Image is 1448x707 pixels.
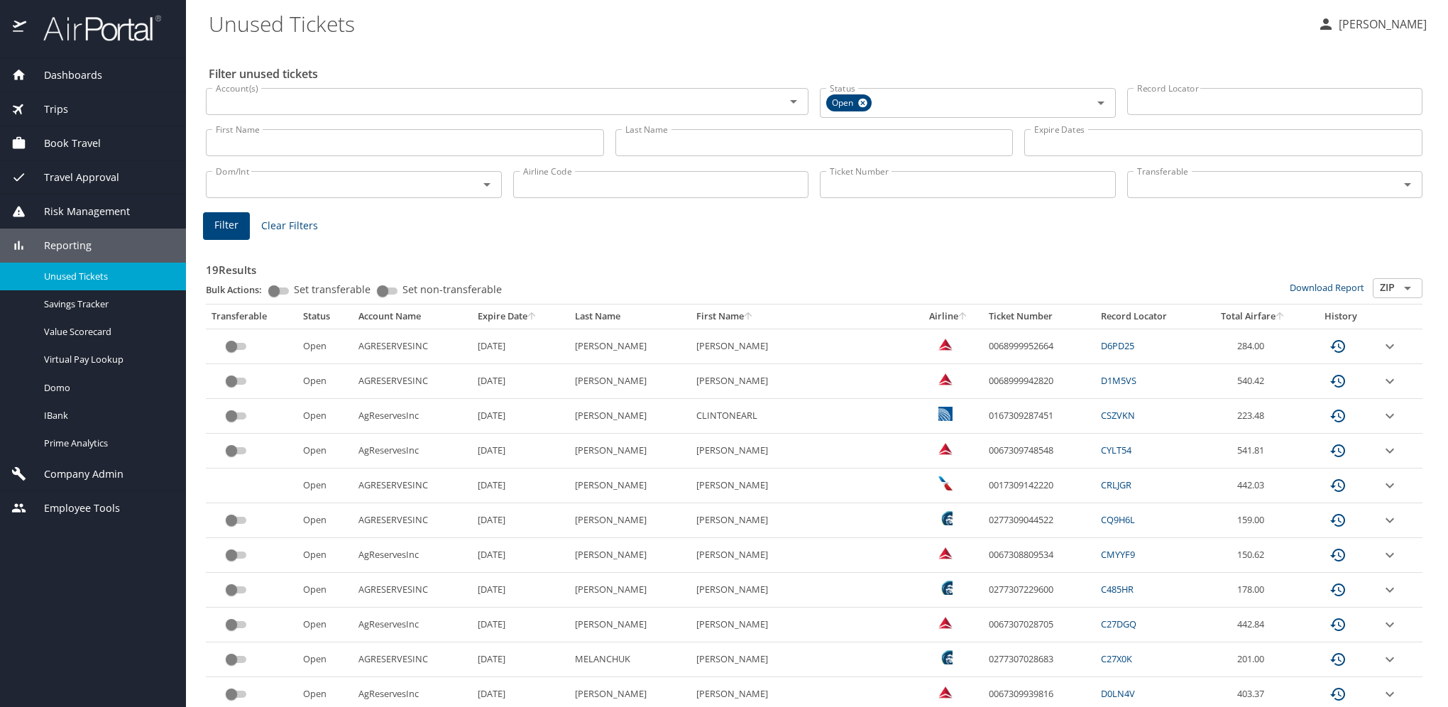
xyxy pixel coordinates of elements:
[569,329,691,363] td: [PERSON_NAME]
[206,253,1422,278] h3: 19 Results
[938,407,953,421] img: United Airlines
[983,305,1095,329] th: Ticket Number
[569,399,691,434] td: [PERSON_NAME]
[938,615,953,630] img: Delta Airlines
[1276,312,1285,322] button: sort
[1381,442,1398,459] button: expand row
[297,364,353,399] td: Open
[472,608,569,642] td: [DATE]
[983,503,1095,538] td: 0277309044522
[472,538,569,573] td: [DATE]
[1381,373,1398,390] button: expand row
[1201,642,1305,677] td: 201.00
[297,329,353,363] td: Open
[569,642,691,677] td: MELANCHUK
[691,329,914,363] td: [PERSON_NAME]
[26,204,130,219] span: Risk Management
[44,353,169,366] span: Virtual Pay Lookup
[691,399,914,434] td: CLINTONEARL
[1398,278,1417,298] button: Open
[1201,503,1305,538] td: 159.00
[691,538,914,573] td: [PERSON_NAME]
[1381,477,1398,494] button: expand row
[1381,407,1398,424] button: expand row
[1201,608,1305,642] td: 442.84
[938,442,953,456] img: Delta Airlines
[569,468,691,503] td: [PERSON_NAME]
[527,312,537,322] button: sort
[472,503,569,538] td: [DATE]
[1201,305,1305,329] th: Total Airfare
[983,434,1095,468] td: 0067309748548
[297,642,353,677] td: Open
[1201,329,1305,363] td: 284.00
[209,62,1425,85] h2: Filter unused tickets
[353,364,471,399] td: AGRESERVESINC
[691,305,914,329] th: First Name
[477,175,497,194] button: Open
[26,500,120,516] span: Employee Tools
[569,503,691,538] td: [PERSON_NAME]
[826,96,862,111] span: Open
[569,538,691,573] td: [PERSON_NAME]
[569,608,691,642] td: [PERSON_NAME]
[353,642,471,677] td: AGRESERVESINC
[569,305,691,329] th: Last Name
[472,642,569,677] td: [DATE]
[472,573,569,608] td: [DATE]
[914,305,983,329] th: Airline
[1101,513,1135,526] a: CQ9H6L
[691,364,914,399] td: [PERSON_NAME]
[472,329,569,363] td: [DATE]
[983,642,1095,677] td: 0277307028683
[353,305,471,329] th: Account Name
[1201,434,1305,468] td: 541.81
[472,305,569,329] th: Expire Date
[1381,338,1398,355] button: expand row
[983,329,1095,363] td: 0068999952664
[297,503,353,538] td: Open
[1101,478,1131,491] a: CRLJGR
[938,581,953,595] img: Alaska Airlines
[1201,538,1305,573] td: 150.62
[28,14,161,42] img: airportal-logo.png
[353,434,471,468] td: AgReservesInc
[26,238,92,253] span: Reporting
[26,170,119,185] span: Travel Approval
[569,364,691,399] td: [PERSON_NAME]
[44,297,169,311] span: Savings Tracker
[1101,652,1132,665] a: C27X0K
[983,573,1095,608] td: 0277307229600
[938,546,953,560] img: Delta Airlines
[44,270,169,283] span: Unused Tickets
[1101,374,1136,387] a: D1M5VS
[1101,618,1136,630] a: C27DGQ
[214,217,238,234] span: Filter
[1101,687,1135,700] a: D0LN4V
[261,217,318,235] span: Clear Filters
[256,213,324,239] button: Clear Filters
[691,642,914,677] td: [PERSON_NAME]
[1305,305,1376,329] th: History
[983,364,1095,399] td: 0068999942820
[472,364,569,399] td: [DATE]
[1290,281,1364,294] a: Download Report
[13,14,28,42] img: icon-airportal.png
[938,337,953,351] img: Delta Airlines
[297,399,353,434] td: Open
[983,608,1095,642] td: 0067307028705
[784,92,803,111] button: Open
[1101,409,1135,422] a: CSZVKN
[209,1,1306,45] h1: Unused Tickets
[569,434,691,468] td: [PERSON_NAME]
[472,468,569,503] td: [DATE]
[938,476,953,490] img: American Airlines
[938,650,953,664] img: Alaska Airlines
[297,538,353,573] td: Open
[26,102,68,117] span: Trips
[297,434,353,468] td: Open
[1101,339,1134,352] a: D6PD25
[1381,581,1398,598] button: expand row
[297,305,353,329] th: Status
[1398,175,1417,194] button: Open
